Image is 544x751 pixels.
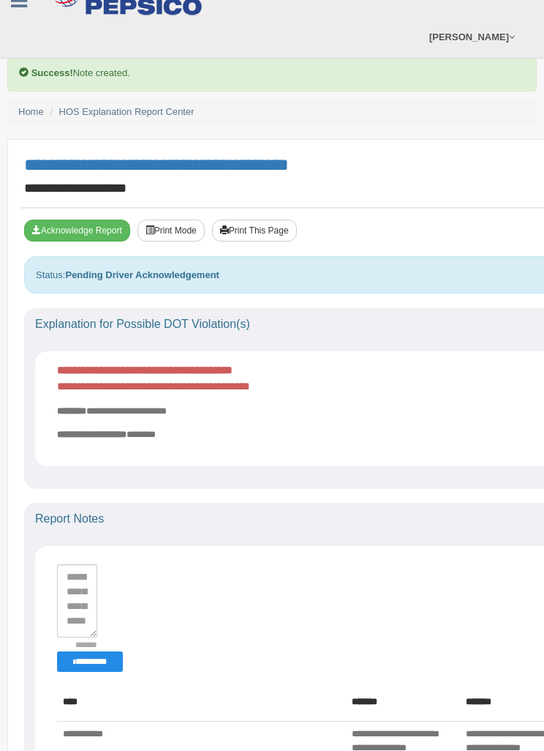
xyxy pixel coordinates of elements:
button: Change Filter Options [57,652,123,673]
a: [PERSON_NAME] [422,17,522,59]
a: HOS Explanation Report Center [59,107,194,118]
b: Success! [31,68,73,79]
strong: Pending Driver Acknowledgement [65,270,219,281]
button: Print Mode [137,220,205,242]
button: Acknowledge Receipt [24,220,130,242]
a: Home [18,107,44,118]
button: Print This Page [212,220,297,242]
